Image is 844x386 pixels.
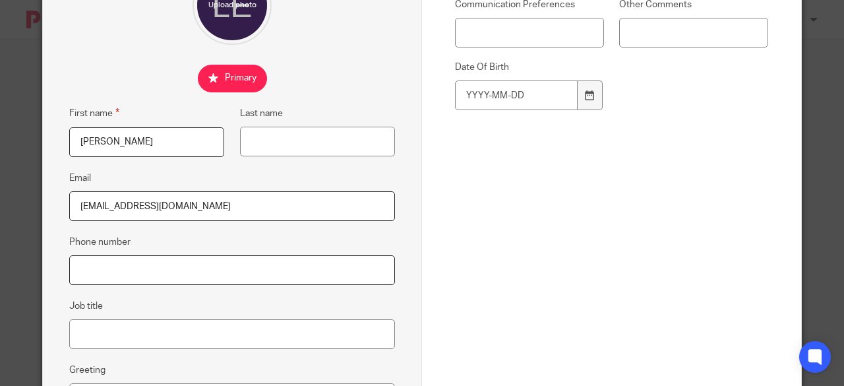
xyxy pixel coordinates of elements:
[240,107,283,120] label: Last name
[69,300,103,313] label: Job title
[69,236,131,249] label: Phone number
[455,80,578,110] input: YYYY-MM-DD
[455,61,604,74] label: Date Of Birth
[69,172,91,185] label: Email
[69,364,105,377] label: Greeting
[69,106,119,121] label: First name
